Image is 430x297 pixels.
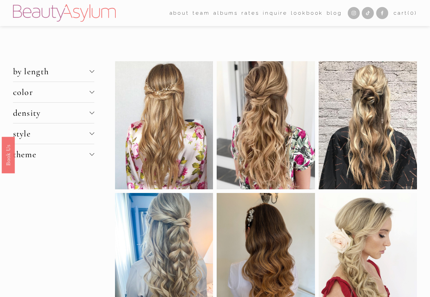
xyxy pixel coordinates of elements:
a: folder dropdown [193,8,210,18]
span: color [13,87,90,97]
a: Inquire [263,8,288,18]
a: albums [213,8,238,18]
img: Beauty Asylum | Bridal Hair &amp; Makeup Charlotte &amp; Atlanta [13,4,116,22]
button: theme [13,144,94,165]
button: color [13,82,94,102]
span: style [13,128,90,139]
a: 0 items in cart [394,8,417,18]
button: style [13,123,94,144]
a: Facebook [376,7,388,19]
a: Instagram [348,7,360,19]
span: about [170,8,189,18]
span: ( ) [408,10,417,16]
a: Book Us [2,137,15,173]
span: density [13,108,90,118]
a: Lookbook [291,8,323,18]
span: by length [13,66,90,77]
a: TikTok [362,7,374,19]
button: density [13,103,94,123]
span: team [193,8,210,18]
a: folder dropdown [170,8,189,18]
span: theme [13,149,90,160]
span: 0 [410,10,415,16]
a: Rates [241,8,259,18]
a: Blog [327,8,342,18]
button: by length [13,61,94,82]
